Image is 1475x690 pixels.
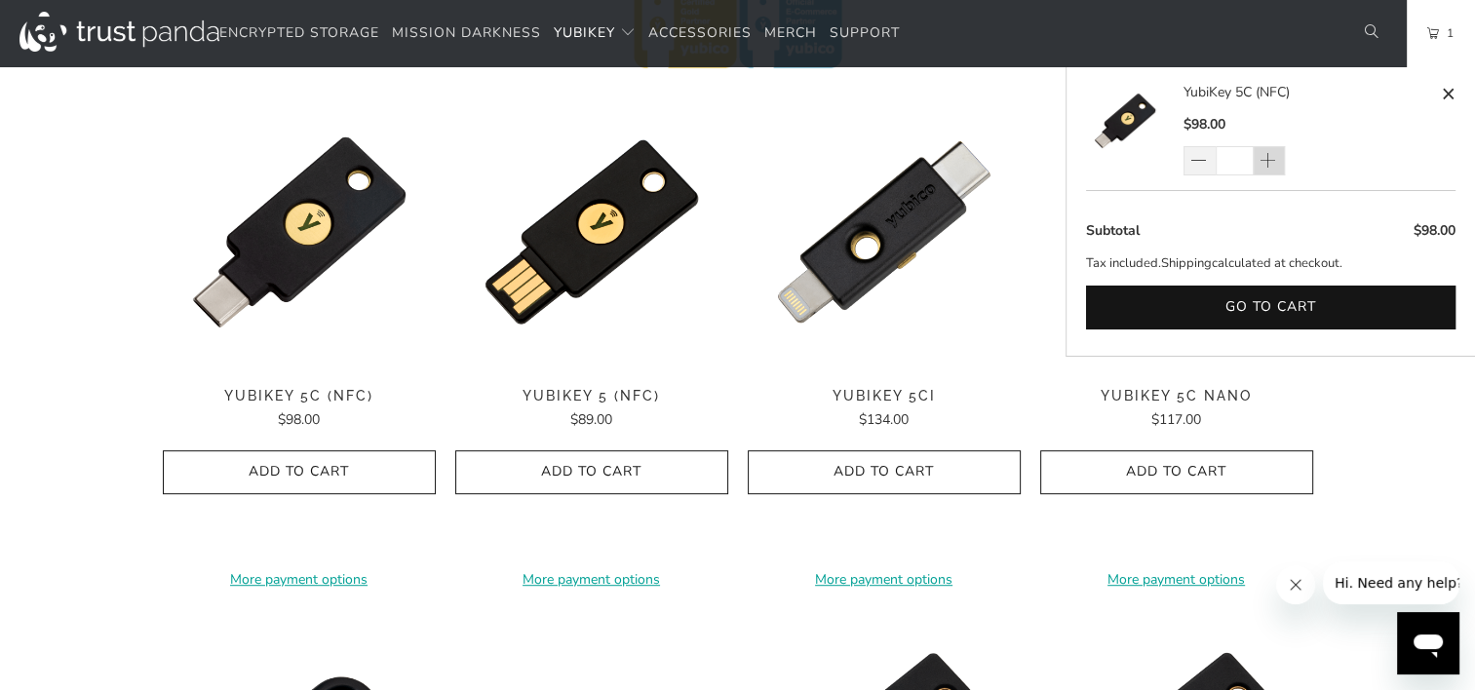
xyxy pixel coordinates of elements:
[1397,612,1459,674] iframe: Button to launch messaging window
[1040,450,1313,494] button: Add to Cart
[12,14,140,29] span: Hi. Need any help?
[163,388,436,431] a: YubiKey 5C (NFC) $98.00
[219,11,900,57] nav: Translation missing: en.navigation.header.main_nav
[648,23,752,42] span: Accessories
[748,96,1021,368] a: YubiKey 5Ci - Trust Panda YubiKey 5Ci - Trust Panda
[1086,286,1456,329] button: Go to cart
[1439,22,1455,44] span: 1
[455,96,728,368] img: YubiKey 5 (NFC) - Trust Panda
[748,450,1021,494] button: Add to Cart
[570,410,612,429] span: $89.00
[476,464,708,480] span: Add to Cart
[1184,82,1436,103] a: YubiKey 5C (NFC)
[183,464,415,480] span: Add to Cart
[554,23,615,42] span: YubiKey
[278,410,320,429] span: $98.00
[1184,115,1225,134] span: $98.00
[1086,82,1164,160] img: YubiKey 5C (NFC)
[1276,565,1315,604] iframe: Close message
[455,569,728,591] a: More payment options
[1323,561,1459,604] iframe: Message from company
[859,410,909,429] span: $134.00
[748,388,1021,431] a: YubiKey 5Ci $134.00
[455,388,728,404] span: YubiKey 5 (NFC)
[830,23,900,42] span: Support
[1040,569,1313,591] a: More payment options
[764,23,817,42] span: Merch
[768,464,1000,480] span: Add to Cart
[1040,388,1313,431] a: YubiKey 5C Nano $117.00
[1151,410,1201,429] span: $117.00
[1086,253,1456,274] p: Tax included. calculated at checkout.
[219,23,379,42] span: Encrypted Storage
[455,96,728,368] a: YubiKey 5 (NFC) - Trust Panda YubiKey 5 (NFC) - Trust Panda
[1040,388,1313,404] span: YubiKey 5C Nano
[392,11,541,57] a: Mission Darkness
[748,569,1021,591] a: More payment options
[163,450,436,494] button: Add to Cart
[1414,221,1456,240] span: $98.00
[163,388,436,404] span: YubiKey 5C (NFC)
[1161,253,1212,274] a: Shipping
[748,388,1021,404] span: YubiKey 5Ci
[1086,221,1140,240] span: Subtotal
[764,11,817,57] a: Merch
[1040,96,1313,368] a: YubiKey 5C Nano - Trust Panda YubiKey 5C Nano - Trust Panda
[19,12,219,52] img: Trust Panda Australia
[163,96,436,368] img: YubiKey 5C (NFC) - Trust Panda
[219,11,379,57] a: Encrypted Storage
[1086,82,1184,175] a: YubiKey 5C (NFC)
[1040,96,1313,368] img: YubiKey 5C Nano - Trust Panda
[1061,464,1293,480] span: Add to Cart
[455,388,728,431] a: YubiKey 5 (NFC) $89.00
[163,96,436,368] a: YubiKey 5C (NFC) - Trust Panda YubiKey 5C (NFC) - Trust Panda
[554,11,636,57] summary: YubiKey
[455,450,728,494] button: Add to Cart
[830,11,900,57] a: Support
[392,23,541,42] span: Mission Darkness
[163,569,436,591] a: More payment options
[648,11,752,57] a: Accessories
[748,96,1021,368] img: YubiKey 5Ci - Trust Panda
